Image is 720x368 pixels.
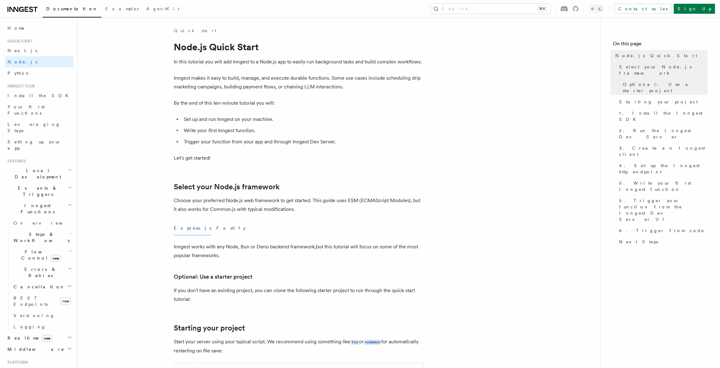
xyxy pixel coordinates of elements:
[174,337,424,355] p: Start your server using your typical script. We recommend using something like or for automatical...
[364,339,381,345] a: nodemon
[617,125,707,142] a: 2. Run the Inngest Dev Server
[5,346,64,352] span: Middleware
[5,84,35,89] span: Inngest tour
[619,127,707,140] span: 2. Run the Inngest Dev Server
[430,4,550,14] button: Search...⌘K
[617,96,707,107] a: Starting your project
[142,2,183,17] a: AgentKit
[174,221,211,235] button: Express.js
[619,227,704,234] span: 6. Trigger from code
[174,272,252,281] a: Optional: Use a starter project
[5,136,73,154] a: Setting up your app
[11,229,73,246] button: Steps & Workflows
[619,239,658,245] span: Next Steps
[7,104,45,116] span: Your first Functions
[11,246,73,264] button: Flow Controlnew
[174,27,216,34] a: Quick start
[182,115,424,124] li: Set up and run Inngest on your machine.
[13,313,55,318] span: Versioning
[11,249,69,261] span: Flow Control
[619,110,707,122] span: 1. Install the Inngest SDK
[5,217,73,332] div: Inngest Functions
[615,52,697,59] span: Node.js Quick Start
[174,196,424,214] p: Choose your preferred Node.js web framework to get started. This guide uses ESM (ECMAScript Modul...
[13,221,78,226] span: Overview
[174,41,424,52] h1: Node.js Quick Start
[5,185,68,197] span: Events & Triggers
[174,154,424,162] p: Let's get started!
[619,197,707,222] span: 5. Trigger your function from the Inngest Dev Server UI
[5,335,52,341] span: Realtime
[46,6,98,11] span: Documentation
[7,25,25,31] span: Home
[7,71,30,76] span: Python
[174,99,424,107] p: By the end of this ten-minute tutorial you will:
[5,165,73,182] button: Local Development
[350,339,359,345] a: tsx
[350,340,359,345] code: tsx
[174,182,280,191] a: Select your Node.js framework
[182,126,424,135] li: Write your first Inngest function.
[619,180,707,192] span: 5. Write your first Inngest function
[11,231,70,244] span: Steps & Workflows
[617,61,707,79] a: Select your Node.js framework
[5,119,73,136] a: Leveraging Steps
[13,296,48,307] span: REST Endpoints
[5,159,26,164] span: Features
[7,93,72,98] span: Install the SDK
[7,59,37,64] span: Node.js
[61,297,71,305] span: new
[174,74,424,91] p: Inngest makes it easy to build, manage, and execute durable functions. Some use cases include sch...
[174,242,424,260] p: Inngest works with any Node, Bun or Deno backend framework,but this tutorial will focus on some o...
[11,321,73,332] a: Logging
[619,99,698,105] span: Starting your project
[5,202,67,215] span: Inngest Functions
[619,64,707,76] span: Select your Node.js framework
[11,292,73,310] a: REST Endpointsnew
[5,360,28,365] span: Platform
[613,40,707,50] h4: On this page
[5,101,73,119] a: Your first Functions
[617,160,707,177] a: 4. Set up the Inngest http endpoint
[617,195,707,225] a: 5. Trigger your function from the Inngest Dev Server UI
[11,284,65,290] span: Cancellation
[5,90,73,101] a: Install the SDK
[617,142,707,160] a: 3. Create an Inngest client
[7,139,61,151] span: Setting up your app
[174,286,424,304] p: If you don't have an existing project, you can clone the following starter project to run through...
[51,255,61,262] span: new
[7,48,37,53] span: Next.js
[11,281,73,292] button: Cancellation
[620,79,707,96] a: Optional: Use a starter project
[146,6,179,11] span: AgentKit
[623,81,707,94] span: Optional: Use a starter project
[619,145,707,157] span: 3. Create an Inngest client
[5,167,68,180] span: Local Development
[5,200,73,217] button: Inngest Functions
[5,45,73,56] a: Next.js
[5,39,32,44] span: Quick start
[5,56,73,67] a: Node.js
[11,310,73,321] a: Versioning
[617,225,707,236] a: 6. Trigger from code
[102,2,142,17] a: Examples
[5,182,73,200] button: Events & Triggers
[11,264,73,281] button: Errors & Retries
[614,4,671,14] a: Contact sales
[42,2,102,17] a: Documentation
[42,335,52,342] span: new
[617,177,707,195] a: 5. Write your first Inngest function
[5,332,73,344] button: Realtimenew
[589,5,604,12] button: Toggle dark mode
[617,107,707,125] a: 1. Install the Inngest SDK
[174,324,245,332] a: Starting your project
[5,22,73,34] a: Home
[11,266,68,279] span: Errors & Retries
[105,6,139,11] span: Examples
[538,6,547,12] kbd: ⌘K
[182,137,424,146] li: Trigger your function from your app and through Inngest Dev Server.
[11,217,73,229] a: Overview
[216,221,246,235] button: Fastify
[619,162,707,175] span: 4. Set up the Inngest http endpoint
[674,4,715,14] a: Sign Up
